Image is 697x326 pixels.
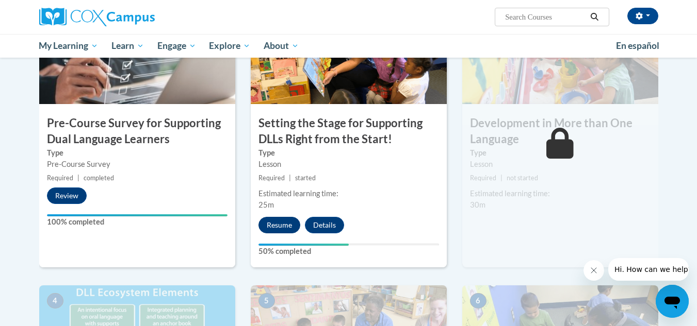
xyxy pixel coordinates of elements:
span: Required [47,174,73,182]
span: Learn [111,40,144,52]
button: Details [305,217,344,233]
a: En español [609,35,666,57]
span: | [289,174,291,182]
span: 6 [470,293,487,308]
div: Estimated learning time: [470,188,651,199]
span: 30m [470,200,485,209]
div: Lesson [258,159,439,170]
span: started [295,174,316,182]
div: Your progress [258,244,349,246]
span: | [77,174,79,182]
button: Resume [258,217,300,233]
div: Lesson [470,159,651,170]
a: Cox Campus [39,8,235,26]
div: Pre-Course Survey [47,159,228,170]
iframe: Message from company [608,258,689,281]
label: Type [258,147,439,159]
label: Type [470,147,651,159]
span: 4 [47,293,63,308]
input: Search Courses [504,11,587,23]
a: Engage [151,34,203,58]
span: 5 [258,293,275,308]
button: Review [47,187,87,204]
a: Learn [105,34,151,58]
button: Search [587,11,602,23]
iframe: Close message [583,260,604,281]
span: 25m [258,200,274,209]
span: | [500,174,503,182]
span: Engage [157,40,196,52]
span: Hi. How can we help? [6,7,84,15]
h3: Pre-Course Survey for Supporting Dual Language Learners [39,115,235,147]
h3: Setting the Stage for Supporting DLLs Right from the Start! [251,115,447,147]
a: Explore [202,34,257,58]
button: Account Settings [627,8,658,24]
div: Estimated learning time: [258,188,439,199]
div: Your progress [47,214,228,216]
a: About [257,34,305,58]
span: En español [616,40,659,51]
label: Type [47,147,228,159]
iframe: Button to launch messaging window [656,285,689,318]
h3: Development in More than One Language [462,115,658,147]
span: Required [470,174,496,182]
label: 50% completed [258,246,439,257]
span: Explore [209,40,250,52]
img: Cox Campus [39,8,155,26]
span: My Learning [39,40,98,52]
div: Main menu [24,34,674,58]
span: not started [507,174,538,182]
span: Required [258,174,285,182]
a: My Learning [33,34,105,58]
span: About [264,40,299,52]
label: 100% completed [47,216,228,228]
span: completed [84,174,114,182]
